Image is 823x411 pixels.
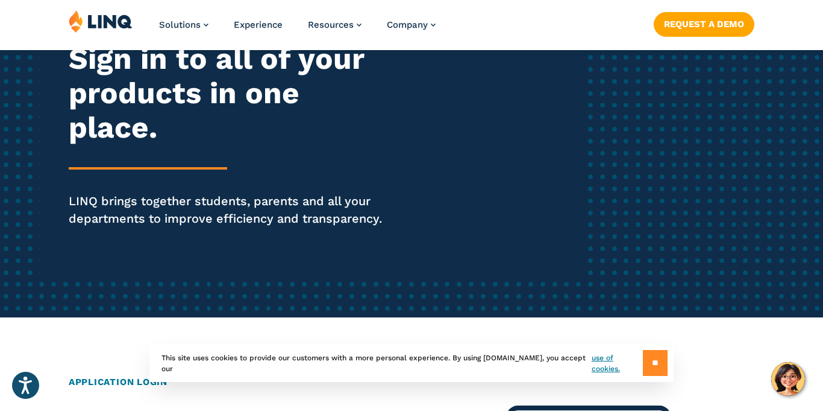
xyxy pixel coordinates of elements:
a: Resources [308,19,361,30]
p: LINQ brings together students, parents and all your departments to improve efficiency and transpa... [69,193,386,227]
nav: Button Navigation [654,10,754,36]
img: LINQ | K‑12 Software [69,10,133,33]
button: Hello, have a question? Let’s chat. [771,362,805,396]
a: Solutions [159,19,208,30]
nav: Primary Navigation [159,10,436,49]
a: Experience [234,19,283,30]
a: use of cookies. [592,352,643,374]
div: This site uses cookies to provide our customers with a more personal experience. By using [DOMAIN... [149,344,674,382]
span: Resources [308,19,354,30]
span: Solutions [159,19,201,30]
h2: Sign in to all of your products in one place. [69,42,386,144]
a: Company [387,19,436,30]
a: Request a Demo [654,12,754,36]
span: Company [387,19,428,30]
